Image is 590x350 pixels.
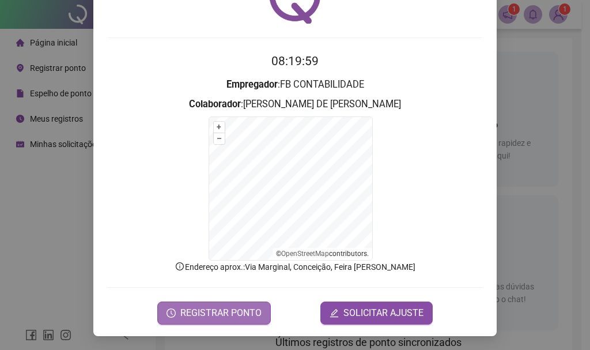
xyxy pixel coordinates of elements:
[189,99,241,110] strong: Colaborador
[107,97,483,112] h3: : [PERSON_NAME] DE [PERSON_NAME]
[167,308,176,318] span: clock-circle
[157,302,271,325] button: REGISTRAR PONTO
[214,133,225,144] button: –
[226,79,278,90] strong: Empregador
[271,54,319,68] time: 08:19:59
[107,261,483,273] p: Endereço aprox. : Via Marginal, Conceição, Feira [PERSON_NAME]
[330,308,339,318] span: edit
[107,77,483,92] h3: : FB CONTABILIDADE
[276,250,369,258] li: © contributors.
[214,122,225,133] button: +
[281,250,329,258] a: OpenStreetMap
[320,302,433,325] button: editSOLICITAR AJUSTE
[180,306,262,320] span: REGISTRAR PONTO
[343,306,423,320] span: SOLICITAR AJUSTE
[175,261,185,272] span: info-circle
